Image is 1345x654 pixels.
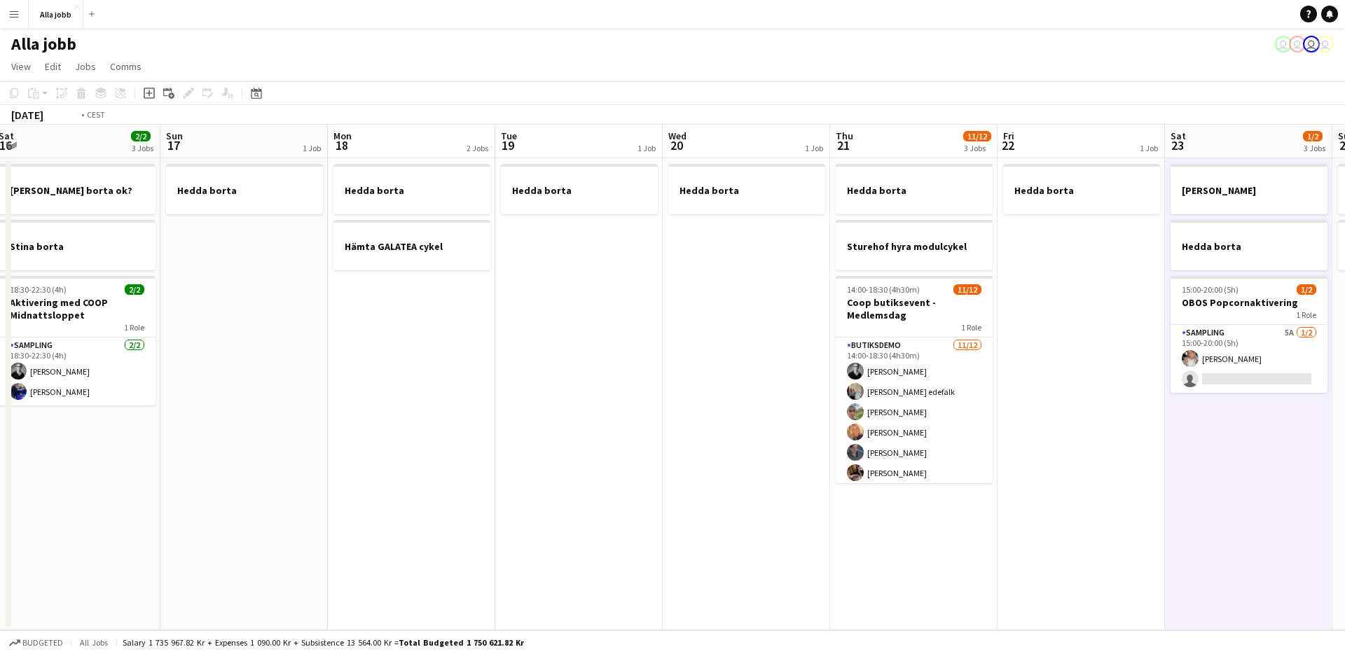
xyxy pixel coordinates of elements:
a: View [6,57,36,76]
app-user-avatar: Hedda Lagerbielke [1289,36,1306,53]
h1: Alla jobb [11,34,76,55]
a: Jobs [69,57,102,76]
app-user-avatar: Emil Hasselberg [1303,36,1320,53]
div: CEST [87,109,105,120]
button: Alla jobb [29,1,83,28]
span: View [11,60,31,73]
button: Budgeted [7,635,65,650]
span: Jobs [75,60,96,73]
span: Comms [110,60,142,73]
span: Budgeted [22,638,63,648]
a: Comms [104,57,147,76]
a: Edit [39,57,67,76]
span: All jobs [77,637,111,648]
span: Edit [45,60,61,73]
app-user-avatar: Hedda Lagerbielke [1275,36,1292,53]
app-user-avatar: August Löfgren [1317,36,1334,53]
div: Salary 1 735 967.82 kr + Expenses 1 090.00 kr + Subsistence 13 564.00 kr = [123,637,524,648]
span: Total Budgeted 1 750 621.82 kr [399,637,524,648]
div: [DATE] [11,108,43,122]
